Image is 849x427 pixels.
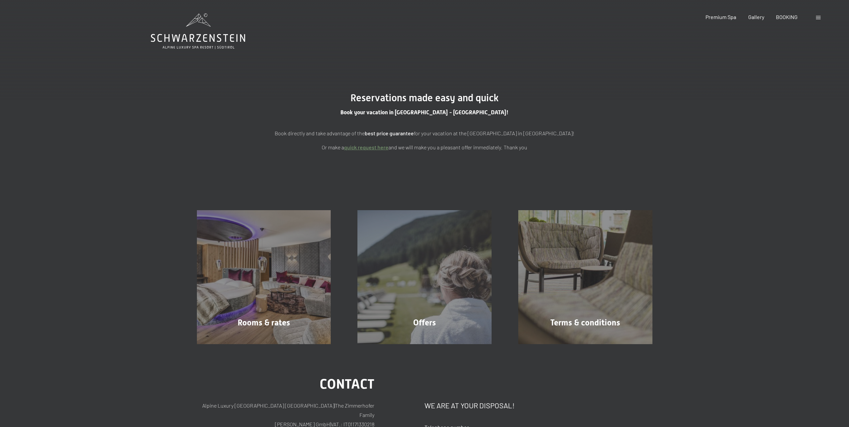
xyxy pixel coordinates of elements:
span: Rooms & rates [238,318,290,327]
span: Contact [320,376,374,392]
a: BOOKING [776,14,798,20]
a: Premium Spa [705,14,736,20]
span: Book your vacation in [GEOGRAPHIC_DATA] - [GEOGRAPHIC_DATA]! [340,109,509,116]
a: Online reservations at Hotel Schwarzenstein in Italy Rooms & rates [184,210,344,344]
span: We are at your disposal! [425,401,515,410]
span: Offers [413,318,436,327]
a: Gallery [748,14,764,20]
span: Reservations made easy and quick [350,92,499,104]
span: Terms & conditions [550,318,620,327]
p: Or make a and we will make you a pleasant offer immediately. Thank you [258,143,591,152]
a: Online reservations at Hotel Schwarzenstein in Italy Offers [344,210,505,344]
a: quick request here [344,144,388,150]
a: Online reservations at Hotel Schwarzenstein in Italy Terms & conditions [505,210,666,344]
span: | [334,402,335,409]
p: Book directly and take advantage of the for your vacation at the [GEOGRAPHIC_DATA] in [GEOGRAPHIC... [258,129,591,138]
strong: best price guarantee [365,130,414,136]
